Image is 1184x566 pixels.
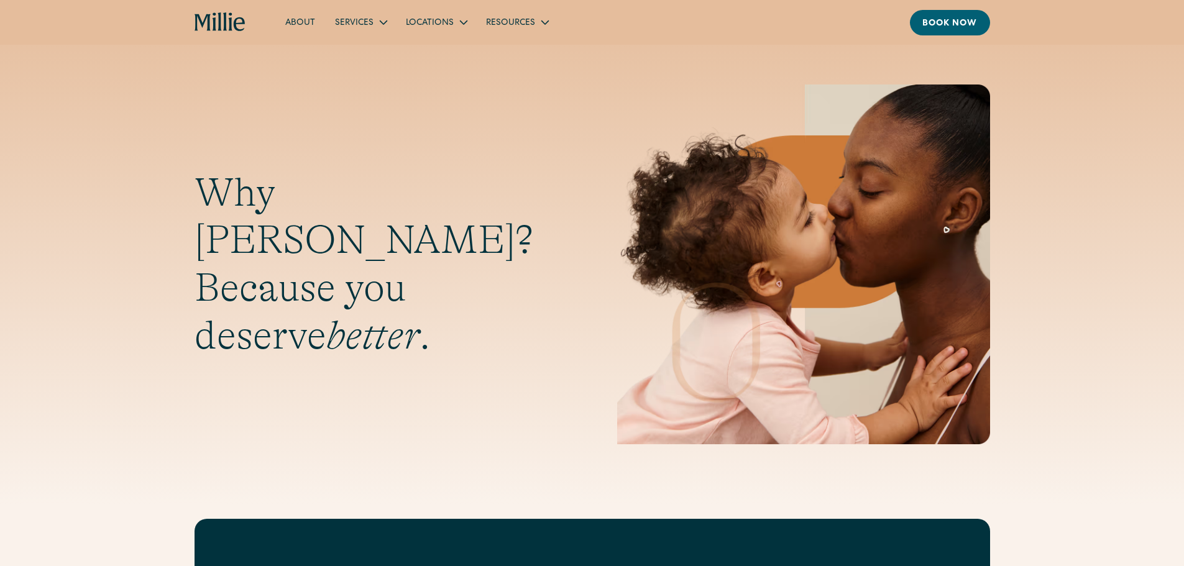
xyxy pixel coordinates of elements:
h1: Why [PERSON_NAME]? Because you deserve . [195,169,567,360]
div: Book now [922,17,978,30]
div: Services [335,17,374,30]
a: About [275,12,325,32]
div: Services [325,12,396,32]
img: Mother and baby sharing a kiss, highlighting the emotional bond and nurturing care at the heart o... [617,84,990,444]
div: Locations [396,12,476,32]
div: Resources [476,12,558,32]
em: better [326,313,420,358]
div: Resources [486,17,535,30]
a: home [195,12,246,32]
div: Locations [406,17,454,30]
a: Book now [910,10,990,35]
